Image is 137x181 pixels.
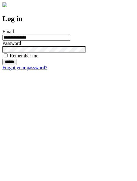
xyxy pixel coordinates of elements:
label: Email [2,29,14,34]
label: Password [2,41,21,46]
h2: Log in [2,15,135,23]
label: Remember me [10,53,38,58]
a: Forgot your password? [2,65,47,70]
img: logo-4e3dc11c47720685a147b03b5a06dd966a58ff35d612b21f08c02c0306f2b779.png [2,2,7,7]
